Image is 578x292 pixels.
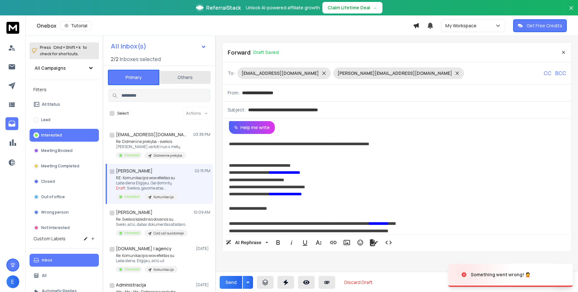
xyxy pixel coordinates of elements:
button: Meeting Completed [30,160,99,173]
p: 02:15 PM [195,168,210,173]
button: Help me write [229,121,275,134]
p: [EMAIL_ADDRESS][DOMAIN_NAME] [241,70,319,76]
button: E [6,275,19,288]
button: Bold (⌘B) [272,236,284,249]
p: Get Free Credits [527,22,562,29]
p: To: [228,70,235,76]
p: Interested [124,194,139,199]
h1: [PERSON_NAME] [116,209,153,216]
h1: [PERSON_NAME] [116,168,153,174]
span: Sveikos, gavome atsa ... [127,185,166,191]
p: [PERSON_NAME] vartoti nuo 4 metų. [116,144,186,149]
button: All Status [30,98,99,111]
button: Interested [30,129,99,142]
button: Closed [30,175,99,188]
button: Lead [30,113,99,126]
p: Interested [124,231,139,235]
p: Re: Komunikacijos wow efektas su [116,253,178,258]
p: 03:38 PM [193,132,210,137]
h3: Custom Labels [33,235,66,242]
button: Discard Draft [339,276,378,289]
p: [DATE] [196,282,210,288]
p: Cold call susidomeje [153,231,184,236]
h1: [DOMAIN_NAME] | agency [116,245,171,252]
h3: Filters [30,85,99,94]
p: Interested [41,133,62,138]
p: Komunikacija [153,195,174,199]
img: image [448,257,512,292]
p: Meeting Booked [41,148,73,153]
p: Unlock AI-powered affiliate growth [246,4,320,11]
p: RE: Komunikacijos wow efektas su [116,175,178,181]
p: CC [544,69,551,77]
button: Out of office [30,190,99,203]
button: All [30,269,99,282]
h1: [EMAIL_ADDRESS][DOMAIN_NAME] [116,131,187,138]
button: All Campaigns [30,62,99,75]
p: Laba diena, Eligijau, ačiū už [116,258,178,263]
button: Others [159,70,211,84]
span: AI Rephrase [234,240,263,245]
button: Claim Lifetime Deal→ [322,2,382,13]
button: Not Interested [30,221,99,234]
p: From: [228,90,240,96]
p: Lead [41,117,50,122]
button: Send [220,276,242,289]
button: AI Rephrase [224,236,269,249]
span: 2 / 2 [111,55,118,63]
p: [PERSON_NAME][EMAIL_ADDRESS][DOMAIN_NAME] [337,70,452,76]
button: Tutorial [60,21,92,30]
span: → [373,4,377,11]
button: Signature [368,236,380,249]
button: Close banner [567,4,575,19]
button: All Inbox(s) [106,40,212,53]
p: My Workspace [445,22,479,29]
button: Insert Link (⌘K) [327,236,339,249]
h3: Inboxes selected [120,55,161,63]
p: Re: Sveikos kalėdinės dovanos su [116,217,188,222]
p: Komunikacija [153,267,174,272]
p: Closed [41,179,55,184]
h1: All Campaigns [35,65,66,71]
p: Not Interested [41,225,70,230]
p: Laba diena Eligijau, Gal domintų [116,181,178,186]
p: [DATE] [196,246,210,251]
p: Re: Didmeninė prekyba - sveikos [116,139,186,144]
label: Select [117,111,129,116]
h1: Administracija [116,282,146,288]
p: Out of office [41,194,65,199]
p: Subject: [228,107,246,113]
p: All Status [42,102,60,107]
p: BCC [555,69,566,77]
p: 10:09 AM [194,210,210,215]
div: Something went wrong! 🤦 [471,271,530,278]
button: Emoticons [354,236,366,249]
span: Draft: [116,185,126,191]
p: Wrong person [41,210,69,215]
p: Forward [228,48,251,57]
p: Meeting Completed [41,164,79,169]
button: Primary [108,70,159,85]
button: Get Free Credits [513,19,567,32]
span: ReferralStack [206,4,241,12]
p: Sveiki, ačiū, dabar dokumentas atsidaro. [116,222,188,227]
p: Didmenine prekyba [153,153,182,158]
span: Cmd + Shift + k [52,44,82,51]
p: Inbox [42,258,52,263]
button: Underline (⌘U) [299,236,311,249]
button: Insert Image (⌘P) [341,236,353,249]
button: Code View [382,236,395,249]
p: Press to check for shortcuts. [40,44,87,57]
button: Meeting Booked [30,144,99,157]
p: Draft Saved [253,49,279,56]
p: All [42,273,47,278]
button: Wrong person [30,206,99,219]
p: Interested [124,153,139,158]
div: Onebox [37,21,413,30]
h1: All Inbox(s) [111,43,146,49]
p: Interested [124,267,139,272]
button: Inbox [30,254,99,267]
